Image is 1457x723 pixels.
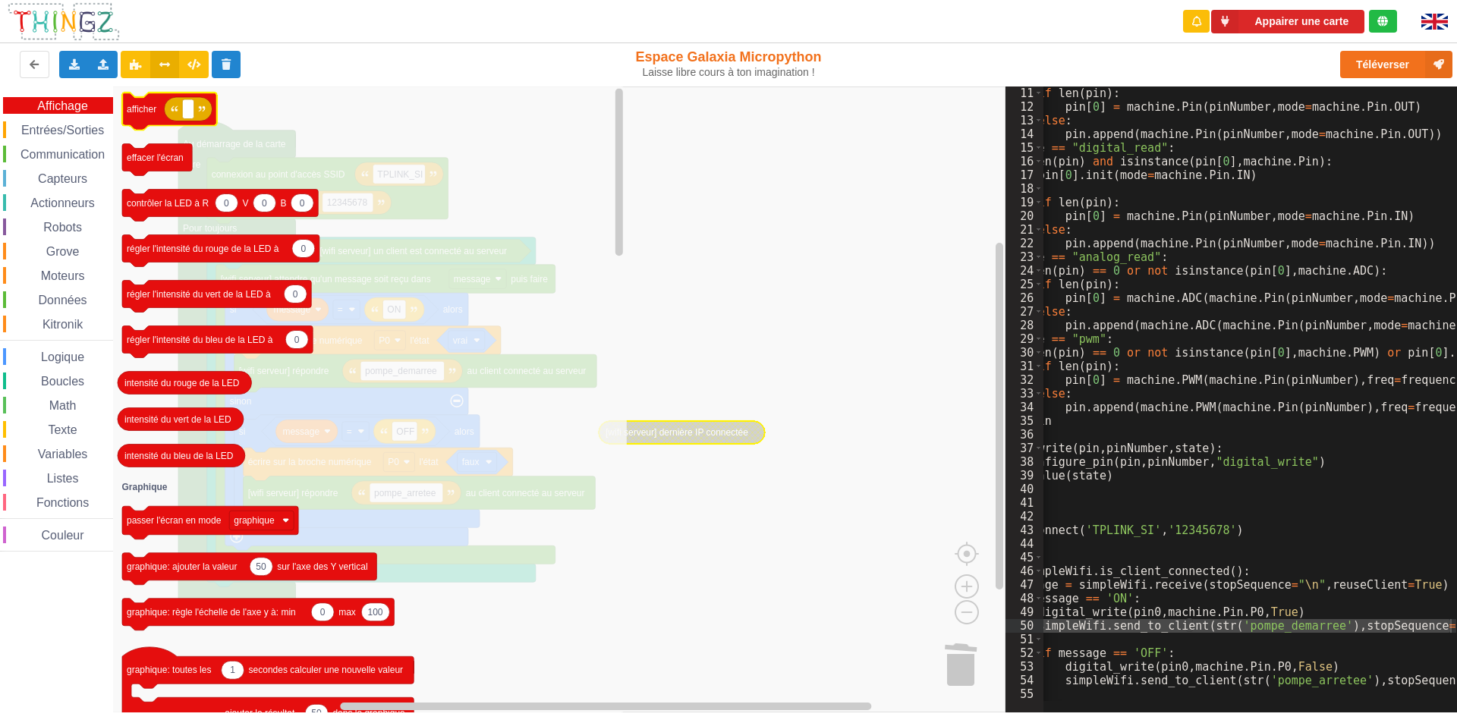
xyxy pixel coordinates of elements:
[294,334,300,344] text: 0
[39,529,87,542] span: Couleur
[300,197,305,208] text: 0
[122,482,168,492] text: Graphique
[1005,373,1043,387] div: 32
[39,350,87,363] span: Logique
[1211,10,1364,33] button: Appairer une carte
[602,49,856,79] div: Espace Galaxia Micropython
[1005,428,1043,442] div: 36
[35,99,90,112] span: Affichage
[1005,305,1043,319] div: 27
[606,427,748,438] text: [wifi serveur] dernière IP connectée
[230,665,235,675] text: 1
[1005,168,1043,182] div: 17
[1005,592,1043,605] div: 48
[127,288,271,299] text: régler l'intensité du vert de la LED à
[1005,483,1043,496] div: 40
[243,197,249,208] text: V
[1005,442,1043,455] div: 37
[1005,86,1043,100] div: 11
[19,124,106,137] span: Entrées/Sorties
[1005,346,1043,360] div: 30
[36,448,90,461] span: Variables
[127,607,296,618] text: graphique: règle l'échelle de l'axe y à: min
[45,472,81,485] span: Listes
[1005,551,1043,564] div: 45
[28,196,97,209] span: Actionneurs
[46,423,79,436] span: Texte
[256,561,266,572] text: 50
[1005,127,1043,141] div: 14
[281,197,287,208] text: B
[249,665,403,675] text: secondes calculer une nouvelle valeur
[124,450,234,461] text: intensité du bleu de la LED
[36,294,90,306] span: Données
[36,172,90,185] span: Capteurs
[127,334,273,344] text: régler l'intensité du bleu de la LED à
[39,269,87,282] span: Moteurs
[1421,14,1448,30] img: gb.png
[277,561,367,572] text: sur l'axe des Y vertical
[1005,332,1043,346] div: 29
[320,607,326,618] text: 0
[40,318,85,331] span: Kitronik
[1005,264,1043,278] div: 24
[1005,619,1043,633] div: 50
[1005,155,1043,168] div: 16
[301,243,306,253] text: 0
[1369,10,1397,33] div: Tu es connecté au serveur de création de Thingz
[1005,387,1043,401] div: 33
[367,607,382,618] text: 100
[127,197,209,208] text: contrôler la LED à R
[127,515,222,526] text: passer l'écran en mode
[1005,537,1043,551] div: 44
[124,413,231,424] text: intensité du vert de la LED
[1005,523,1043,537] div: 43
[18,148,107,161] span: Communication
[1005,414,1043,428] div: 35
[1005,141,1043,155] div: 15
[1005,564,1043,578] div: 46
[127,104,156,115] text: afficher
[1005,578,1043,592] div: 47
[41,221,84,234] span: Robots
[127,152,184,162] text: effacer l'écran
[293,288,298,299] text: 0
[1005,319,1043,332] div: 28
[1005,223,1043,237] div: 21
[338,607,356,618] text: max
[1005,250,1043,264] div: 23
[1005,469,1043,483] div: 39
[1005,510,1043,523] div: 42
[262,197,267,208] text: 0
[1005,455,1043,469] div: 38
[1005,209,1043,223] div: 20
[1005,114,1043,127] div: 13
[1005,674,1043,687] div: 54
[1005,646,1043,660] div: 52
[1005,182,1043,196] div: 18
[39,375,87,388] span: Boucles
[1005,633,1043,646] div: 51
[1340,51,1452,78] button: Téléverser
[127,561,237,572] text: graphique: ajouter la valeur
[602,66,856,79] div: Laisse libre cours à ton imagination !
[1005,660,1043,674] div: 53
[1005,100,1043,114] div: 12
[34,496,91,509] span: Fonctions
[1005,278,1043,291] div: 25
[1005,401,1043,414] div: 34
[1005,687,1043,701] div: 55
[1005,360,1043,373] div: 31
[1005,237,1043,250] div: 22
[7,2,121,42] img: thingz_logo.png
[1005,605,1043,619] div: 49
[1005,196,1043,209] div: 19
[47,399,79,412] span: Math
[1005,291,1043,305] div: 26
[124,377,240,388] text: intensité du rouge de la LED
[224,197,229,208] text: 0
[44,245,82,258] span: Grove
[234,515,275,526] text: graphique
[1005,496,1043,510] div: 41
[127,243,279,253] text: régler l'intensité du rouge de la LED à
